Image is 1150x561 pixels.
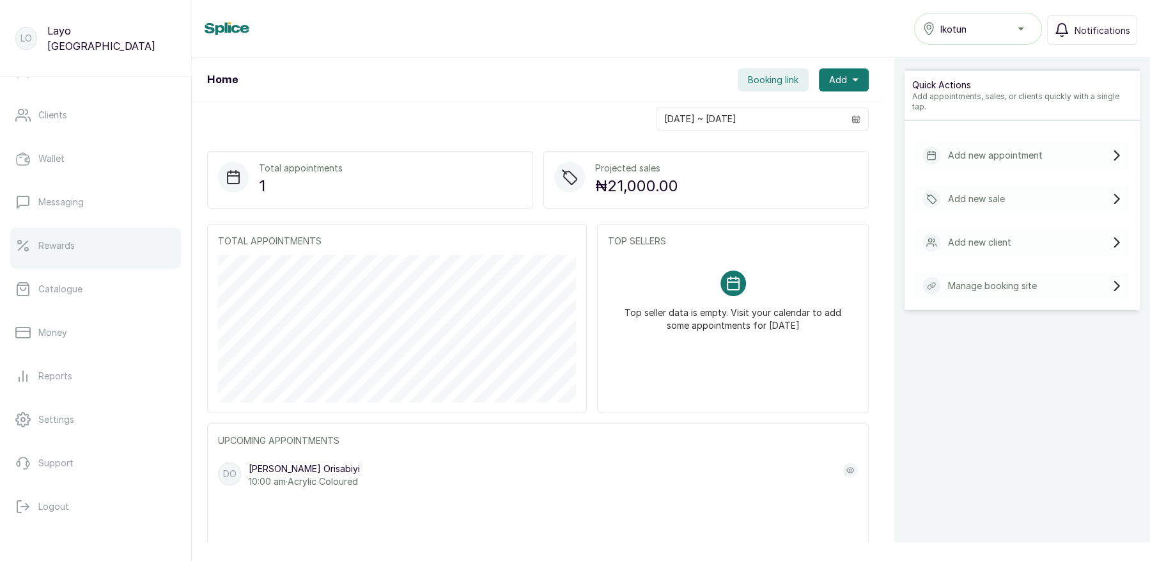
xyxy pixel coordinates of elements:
p: Logout [38,500,69,513]
p: Wallet [38,152,65,165]
p: ₦21,000.00 [595,175,678,198]
a: Wallet [10,141,181,177]
p: Settings [38,413,74,426]
button: Notifications [1047,15,1137,45]
p: Top seller data is empty. Visit your calendar to add some appointments for [DATE] [623,296,843,332]
p: 10:00 am · Acrylic Coloured [249,475,360,488]
a: Rewards [10,228,181,264]
p: DO [223,468,237,480]
a: Money [10,315,181,351]
p: Messaging [38,196,84,209]
p: Reports [38,370,72,383]
p: Quick Actions [912,79,1132,91]
a: Support [10,445,181,481]
p: TOTAL APPOINTMENTS [218,235,576,248]
span: Booking link [748,74,798,86]
a: Reports [10,358,181,394]
p: 1 [259,175,343,198]
input: Select date [657,108,844,130]
p: Money [38,326,67,339]
p: Add new client [948,236,1011,249]
button: Add [819,68,869,91]
p: Catalogue [38,283,82,296]
button: Booking link [738,68,809,91]
p: Add appointments, sales, or clients quickly with a single tap. [912,91,1132,112]
p: Manage booking site [948,280,1037,292]
svg: calendar [851,115,860,123]
span: Notifications [1075,24,1130,37]
p: Clients [38,109,67,122]
p: Layo [GEOGRAPHIC_DATA] [47,23,176,54]
p: Add new sale [948,193,1005,205]
a: Messaging [10,184,181,220]
a: Clients [10,97,181,133]
p: TOP SELLERS [608,235,858,248]
button: Ikotun [914,13,1042,45]
span: Ikotun [940,22,967,36]
button: Logout [10,489,181,525]
p: UPCOMING APPOINTMENTS [218,434,858,447]
p: Support [38,457,74,470]
p: Projected sales [595,162,678,175]
p: Total appointments [259,162,343,175]
a: Settings [10,402,181,438]
p: LO [20,32,32,45]
p: [PERSON_NAME] Orisabiyi [249,462,360,475]
p: Add new appointment [948,149,1043,162]
p: Rewards [38,239,75,252]
h1: Home [207,72,238,88]
span: Add [829,74,847,86]
a: Catalogue [10,271,181,307]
